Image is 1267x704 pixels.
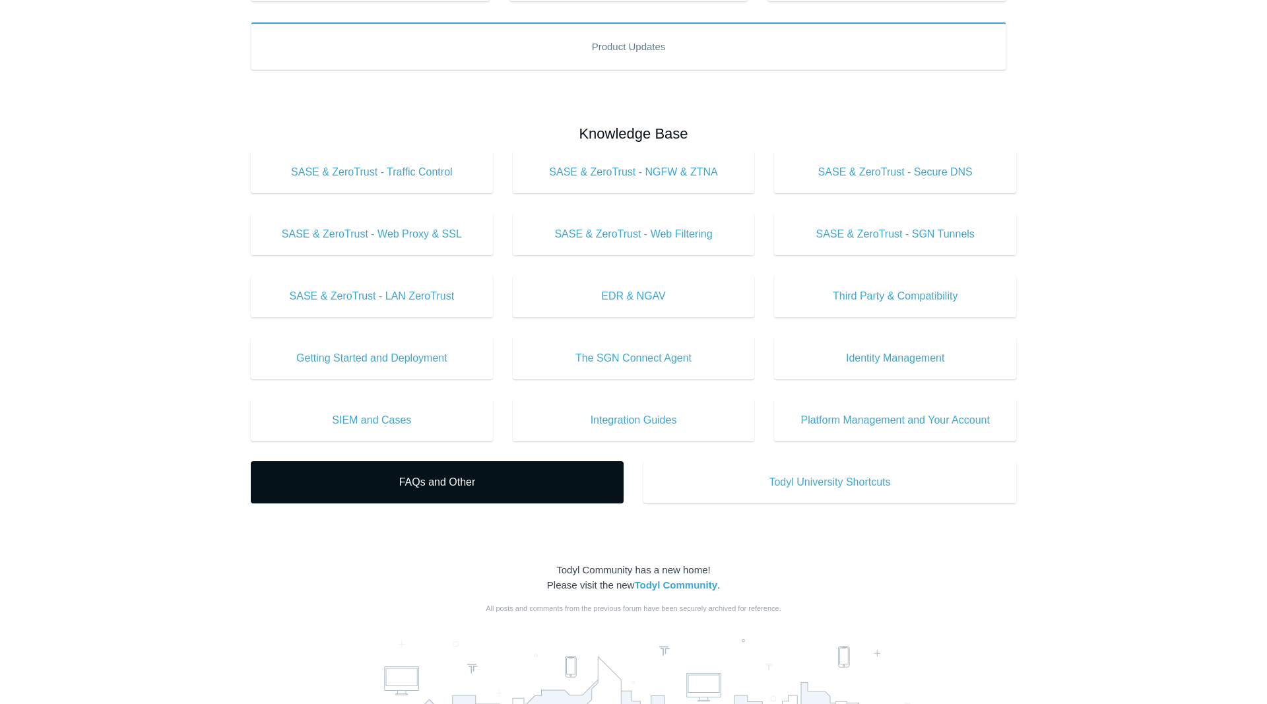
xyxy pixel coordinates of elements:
[634,579,717,591] a: Todyl Community
[533,412,735,428] span: Integration Guides
[533,350,735,366] span: The SGN Connect Agent
[251,603,1016,614] div: All posts and comments from the previous forum have been securely archived for reference.
[794,164,996,180] span: SASE & ZeroTrust - Secure DNS
[663,474,996,490] span: Todyl University Shortcuts
[513,275,755,317] a: EDR & NGAV
[533,164,735,180] span: SASE & ZeroTrust - NGFW & ZTNA
[251,563,1016,592] div: Todyl Community has a new home! Please visit the new .
[513,151,755,193] a: SASE & ZeroTrust - NGFW & ZTNA
[794,226,996,242] span: SASE & ZeroTrust - SGN Tunnels
[774,337,1016,379] a: Identity Management
[643,461,1016,503] a: Todyl University Shortcuts
[774,151,1016,193] a: SASE & ZeroTrust - Secure DNS
[251,213,493,255] a: SASE & ZeroTrust - Web Proxy & SSL
[513,399,755,441] a: Integration Guides
[533,288,735,304] span: EDR & NGAV
[251,337,493,379] a: Getting Started and Deployment
[774,275,1016,317] a: Third Party & Compatibility
[251,123,1016,144] h2: Knowledge Base
[774,213,1016,255] a: SASE & ZeroTrust - SGN Tunnels
[533,226,735,242] span: SASE & ZeroTrust - Web Filtering
[774,399,1016,441] a: Platform Management and Your Account
[271,288,473,304] span: SASE & ZeroTrust - LAN ZeroTrust
[794,350,996,366] span: Identity Management
[271,474,604,490] span: FAQs and Other
[251,275,493,317] a: SASE & ZeroTrust - LAN ZeroTrust
[271,412,473,428] span: SIEM and Cases
[513,213,755,255] a: SASE & ZeroTrust - Web Filtering
[251,22,1006,70] a: Product Updates
[251,151,493,193] a: SASE & ZeroTrust - Traffic Control
[271,350,473,366] span: Getting Started and Deployment
[251,461,624,503] a: FAQs and Other
[271,226,473,242] span: SASE & ZeroTrust - Web Proxy & SSL
[251,399,493,441] a: SIEM and Cases
[794,288,996,304] span: Third Party & Compatibility
[271,164,473,180] span: SASE & ZeroTrust - Traffic Control
[513,337,755,379] a: The SGN Connect Agent
[794,412,996,428] span: Platform Management and Your Account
